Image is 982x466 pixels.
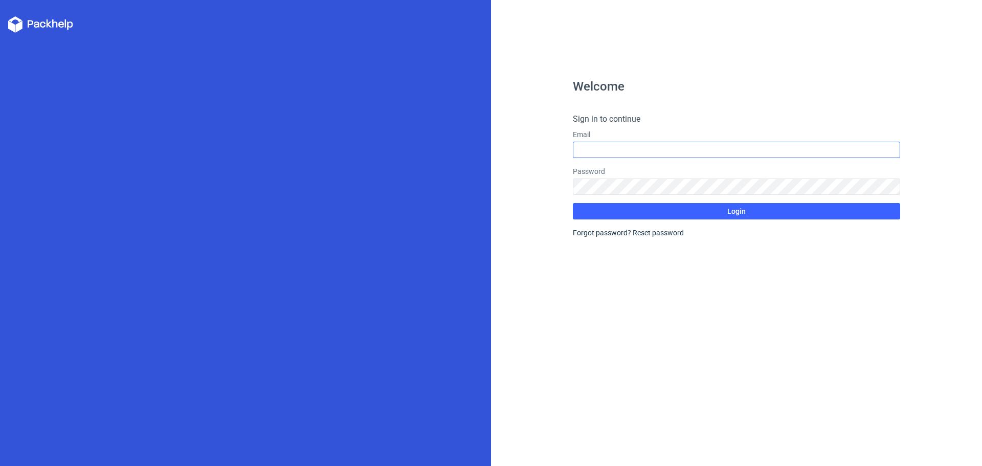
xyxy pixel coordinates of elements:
[573,228,900,238] div: Forgot password?
[573,129,900,140] label: Email
[573,166,900,176] label: Password
[727,208,746,215] span: Login
[573,80,900,93] h1: Welcome
[633,229,684,237] a: Reset password
[573,113,900,125] h4: Sign in to continue
[573,203,900,219] button: Login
